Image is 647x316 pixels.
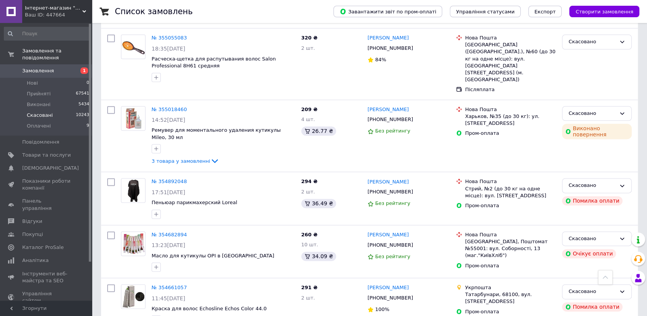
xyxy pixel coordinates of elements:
[301,232,318,237] span: 260 ₴
[465,130,556,137] div: Пром-оплата
[301,116,315,122] span: 4 шт.
[562,8,639,14] a: Створити замовлення
[375,200,410,206] span: Без рейтингу
[465,231,556,238] div: Нова Пошта
[301,35,318,41] span: 320 ₴
[534,9,556,15] span: Експорт
[375,306,389,312] span: 100%
[375,57,386,62] span: 84%
[368,178,409,186] a: [PERSON_NAME]
[78,101,89,108] span: 5434
[375,128,410,134] span: Без рейтингу
[22,67,54,74] span: Замовлення
[569,288,616,296] div: Скасовано
[87,80,89,87] span: 0
[366,187,415,197] div: [PHONE_NUMBER]
[22,198,71,211] span: Панель управління
[22,270,71,284] span: Інструменти веб-майстра та SEO
[465,34,556,41] div: Нова Пошта
[121,231,145,256] a: Фото товару
[465,291,556,305] div: Татарбунари, 68100, вул. [STREET_ADDRESS]
[152,127,281,140] a: Ремувер для моментального удаления кутикулы Mileo, 30 мл
[301,126,336,136] div: 26.77 ₴
[152,306,266,311] a: Краска для волос Echosline Echos Color 44.0
[121,178,145,203] a: Фото товару
[301,178,318,184] span: 294 ₴
[152,189,185,195] span: 17:51[DATE]
[152,158,210,164] span: 3 товара у замовленні
[152,200,237,205] a: Пеньюар парикмахерский Loreal
[22,152,71,159] span: Товари та послуги
[80,67,88,74] span: 1
[465,262,556,269] div: Пром-оплата
[465,308,556,315] div: Пром-оплата
[152,242,185,248] span: 13:23[DATE]
[562,249,616,258] div: Очікує оплати
[115,7,193,16] h1: Список замовлень
[366,43,415,53] div: [PHONE_NUMBER]
[152,46,185,52] span: 18:35[DATE]
[569,182,616,190] div: Скасовано
[301,106,318,112] span: 209 ₴
[366,115,415,124] div: [PHONE_NUMBER]
[4,27,90,41] input: Пошук
[121,106,145,131] a: Фото товару
[25,5,82,11] span: Інтернет-магазин "Жіночий Рай"
[152,158,219,164] a: 3 товара у замовленні
[465,41,556,83] div: [GEOGRAPHIC_DATA] ([GEOGRAPHIC_DATA].), №60 (до 30 кг на одне місце): вул. [GEOGRAPHIC_DATA] [STR...
[465,202,556,209] div: Пром-оплата
[22,257,49,264] span: Аналітика
[121,34,145,59] a: Фото товару
[152,56,276,69] span: Расческа-щетка для распутывания волос Salon Professional 8H61 средняя
[569,6,639,17] button: Створити замовлення
[27,101,51,108] span: Виконані
[22,290,71,304] span: Управління сайтом
[27,112,53,119] span: Скасовані
[22,139,59,146] span: Повідомлення
[450,6,521,17] button: Управління статусами
[27,90,51,97] span: Прийняті
[465,284,556,291] div: Укрпошта
[375,254,410,259] span: Без рейтингу
[152,295,185,301] span: 11:45[DATE]
[465,238,556,259] div: [GEOGRAPHIC_DATA], Поштомат №55001: вул. Соборності, 13 (маг."КиївХліб")
[121,39,145,55] img: Фото товару
[562,124,632,139] div: Виконано повернення
[76,90,89,97] span: 67541
[22,244,64,251] span: Каталог ProSale
[366,293,415,303] div: [PHONE_NUMBER]
[22,47,92,61] span: Замовлення та повідомлення
[465,86,556,93] div: Післяплата
[22,231,43,238] span: Покупці
[368,106,409,113] a: [PERSON_NAME]
[340,8,436,15] span: Завантажити звіт по пром-оплаті
[301,295,315,301] span: 2 шт.
[301,242,318,247] span: 10 шт.
[569,110,616,118] div: Скасовано
[122,178,144,202] img: Фото товару
[569,38,616,46] div: Скасовано
[121,233,145,254] img: Фото товару
[152,35,187,41] a: № 355055083
[152,117,185,123] span: 14:52[DATE]
[301,285,318,290] span: 291 ₴
[27,80,38,87] span: Нові
[301,199,336,208] div: 36.49 ₴
[152,178,187,184] a: № 354892048
[465,113,556,127] div: Харьков, №35 (до 30 кг): ул. [STREET_ADDRESS]
[121,284,145,309] a: Фото товару
[465,185,556,199] div: Стрий, №2 (до 30 кг на одне місце): вул. [STREET_ADDRESS]
[562,302,622,311] div: Помилка оплати
[22,218,42,225] span: Відгуки
[22,178,71,192] span: Показники роботи компанії
[368,34,409,42] a: [PERSON_NAME]
[76,112,89,119] span: 10243
[366,240,415,250] div: [PHONE_NUMBER]
[121,285,145,308] img: Фото товару
[528,6,562,17] button: Експорт
[152,285,187,290] a: № 354661057
[562,196,622,205] div: Помилка оплати
[152,232,187,237] a: № 354682894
